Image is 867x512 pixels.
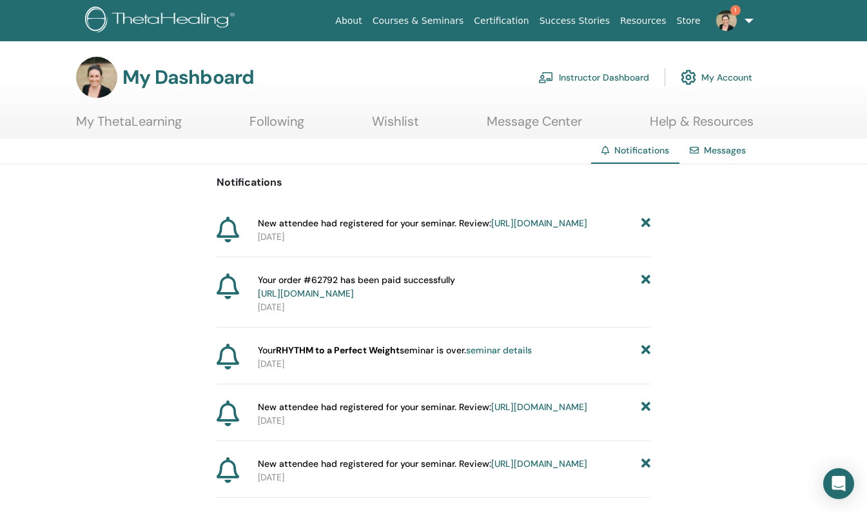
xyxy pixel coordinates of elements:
[491,217,587,229] a: [URL][DOMAIN_NAME]
[538,63,649,92] a: Instructor Dashboard
[258,414,650,428] p: [DATE]
[372,113,419,139] a: Wishlist
[276,344,400,356] strong: RHYTHM to a Perfect Weight
[704,144,746,156] a: Messages
[823,468,854,499] div: Open Intercom Messenger
[367,9,469,33] a: Courses & Seminars
[258,300,650,314] p: [DATE]
[249,113,304,139] a: Following
[76,113,182,139] a: My ThetaLearning
[466,344,532,356] a: seminar details
[258,357,650,371] p: [DATE]
[122,66,254,89] h3: My Dashboard
[716,10,737,31] img: default.jpg
[258,288,354,299] a: [URL][DOMAIN_NAME]
[650,113,754,139] a: Help & Resources
[681,63,752,92] a: My Account
[258,457,587,471] span: New attendee had registered for your seminar. Review:
[76,57,117,98] img: default.jpg
[258,471,650,484] p: [DATE]
[491,401,587,413] a: [URL][DOMAIN_NAME]
[85,6,239,35] img: logo.png
[538,72,554,83] img: chalkboard-teacher.svg
[614,144,669,156] span: Notifications
[258,230,650,244] p: [DATE]
[730,5,741,15] span: 1
[469,9,534,33] a: Certification
[534,9,615,33] a: Success Stories
[258,344,532,357] span: Your seminar is over.
[330,9,367,33] a: About
[681,66,696,88] img: cog.svg
[217,175,650,190] p: Notifications
[491,458,587,469] a: [URL][DOMAIN_NAME]
[258,273,455,300] span: Your order #62792 has been paid successfully
[672,9,706,33] a: Store
[258,217,587,230] span: New attendee had registered for your seminar. Review:
[258,400,587,414] span: New attendee had registered for your seminar. Review:
[615,9,672,33] a: Resources
[487,113,582,139] a: Message Center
